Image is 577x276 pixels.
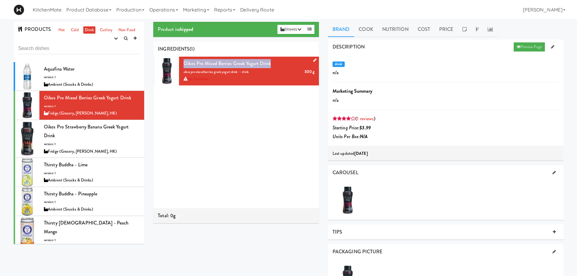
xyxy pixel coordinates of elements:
i: Starting Price: [333,124,371,131]
span: Aquafina Water [44,65,75,72]
img: Micromart [14,5,24,15]
b: N/A [360,133,368,140]
button: Sheets [277,25,304,34]
a: Cost [413,22,435,37]
span: version: 1 [44,142,56,146]
div: 300 g [304,68,314,76]
p: n/a [333,96,559,105]
a: Cold [69,26,80,34]
a: Preview Page [514,42,545,52]
a: Cutlery [98,26,114,34]
input: Search dishes [18,43,140,54]
a: Cook [354,22,377,37]
span: version: 1 [44,171,56,175]
li: 1Oikos Pro Mixed Berries Greek Yogurt Drink300 goikos pro mixed berries greek yogurt drink → drin... [153,57,319,85]
a: Non-Food [117,26,137,34]
div: Ambient (Snacks & Drinks) [44,206,140,213]
li: Oikos Pro Mixed Berries Greek Yogurt Drinkversion: 1Fridge (Grocery, [PERSON_NAME], HK) [14,91,144,120]
a: 1 reviews [357,115,374,122]
div: Fridge (Grocery, [PERSON_NAME], HK) [44,148,140,155]
div: Fridge (Grocery, [PERSON_NAME], HK) [44,110,140,117]
a: Nutrition [378,22,413,37]
i: Units Per Box: [333,133,368,140]
span: oikos pro mixed berries greek yogurt drink → drink [184,70,249,74]
span: CAROUSEL [333,169,358,176]
span: Thirsty Buddha - Pineapple [44,190,98,197]
span: Oikos Pro Mixed Berries Greek Yogurt Drink [44,94,131,101]
span: No Nutrition [184,76,209,82]
span: 1 [155,55,161,65]
span: version: 1 [44,75,56,79]
a: Drink [83,26,96,34]
div: Ambient (Snacks & Drinks) [44,244,140,251]
li: Oikos Pro Strawberry Banana Greek Yogurt Drinkversion: 1Fridge (Grocery, [PERSON_NAME], HK) [14,120,144,158]
span: PACKAGING PICTURE [333,248,383,255]
a: Brand [328,22,354,37]
span: Oikos Pro Strawberry Banana Greek Yogurt Drink [44,123,129,139]
span: drink [333,62,345,67]
li: Thirsty [DEMOGRAPHIC_DATA] - Peach Mangoversion: 1Ambient (Snacks & Drinks) [14,216,144,254]
span: PRODUCTS [18,26,51,33]
li: Aquafina Waterversion: 1Ambient (Snacks & Drinks) [14,62,144,91]
li: Thirsty Buddha - Limeversion: 1Ambient (Snacks & Drinks) [14,158,144,187]
a: Hot [57,26,66,34]
span: (1) [190,45,194,52]
div: Ambient (Snacks & Drinks) [44,81,140,88]
span: Total: 0g [158,212,175,219]
span: DESCRIPTION [333,43,365,50]
span: Thirsty [DEMOGRAPHIC_DATA] - Peach Mango [44,219,128,235]
b: [DATE] [354,151,368,156]
div: ( ) [333,114,559,123]
span: Last updated [333,151,368,156]
a: Oikos Pro Mixed Berries Greek Yogurt Drink [184,60,271,67]
a: Price [435,22,458,37]
b: shipped [178,26,193,33]
span: Product is [158,26,193,33]
li: Thirsty Buddha - Pineappleversion: 1Ambient (Snacks & Drinks) [14,187,144,216]
p: n/a [333,68,559,77]
span: Thirsty Buddha - Lime [44,161,88,168]
span: version: 1 [44,200,56,204]
span: version: 1 [44,104,56,108]
span: TIPS [333,228,342,235]
span: version: 1 [44,238,56,242]
div: Ambient (Snacks & Drinks) [44,177,140,184]
span: INGREDIENTS [158,45,190,52]
b: $3.99 [360,124,371,131]
b: Marketing Summary [333,88,373,95]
